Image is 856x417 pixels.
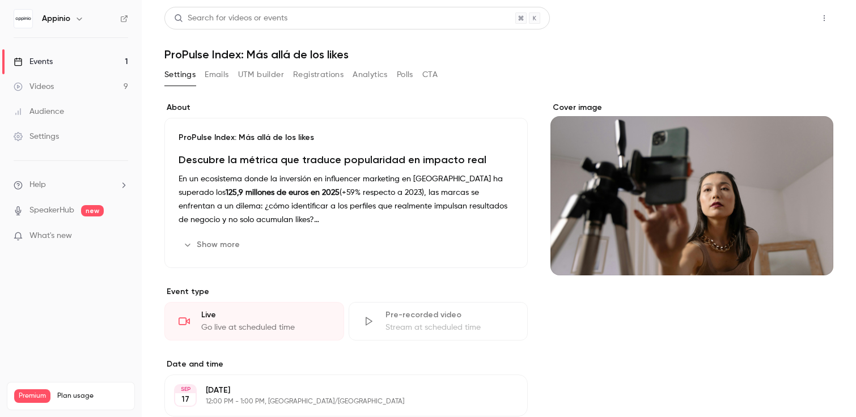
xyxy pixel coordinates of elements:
div: LiveGo live at scheduled time [164,302,344,341]
div: Events [14,56,53,67]
button: Polls [397,66,413,84]
span: Premium [14,389,50,403]
strong: Descubre la métrica que traduce popularidad en impacto real [179,154,486,166]
button: Settings [164,66,196,84]
p: 17 [181,394,189,405]
div: Pre-recorded videoStream at scheduled time [349,302,528,341]
span: Help [29,179,46,191]
label: Cover image [550,102,833,113]
button: Emails [205,66,228,84]
p: En un ecosistema donde la inversión en influencer marketing en [GEOGRAPHIC_DATA] ha superado los ... [179,172,514,227]
button: Show more [179,236,247,254]
a: SpeakerHub [29,205,74,216]
div: Videos [14,81,54,92]
strong: 125,9 millones de euros en 2025 [226,189,340,197]
li: help-dropdown-opener [14,179,128,191]
label: About [164,102,528,113]
iframe: Noticeable Trigger [115,231,128,241]
span: Plan usage [57,392,128,401]
section: Cover image [550,102,833,275]
button: CTA [422,66,438,84]
button: Analytics [353,66,388,84]
button: Share [761,7,806,29]
div: SEP [175,385,196,393]
img: Appinio [14,10,32,28]
p: 12:00 PM - 1:00 PM, [GEOGRAPHIC_DATA]/[GEOGRAPHIC_DATA] [206,397,468,406]
div: Stream at scheduled time [385,322,514,333]
div: Search for videos or events [174,12,287,24]
div: Go live at scheduled time [201,322,330,333]
div: Live [201,309,330,321]
p: [DATE] [206,385,468,396]
button: UTM builder [238,66,284,84]
span: new [81,205,104,216]
label: Date and time [164,359,528,370]
h1: ProPulse Index: Más allá de los likes [164,48,833,61]
h6: Appinio [42,13,70,24]
div: Audience [14,106,64,117]
p: ProPulse Index: Más allá de los likes [179,132,514,143]
span: What's new [29,230,72,242]
div: Settings [14,131,59,142]
div: Pre-recorded video [385,309,514,321]
p: Event type [164,286,528,297]
button: Registrations [293,66,344,84]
